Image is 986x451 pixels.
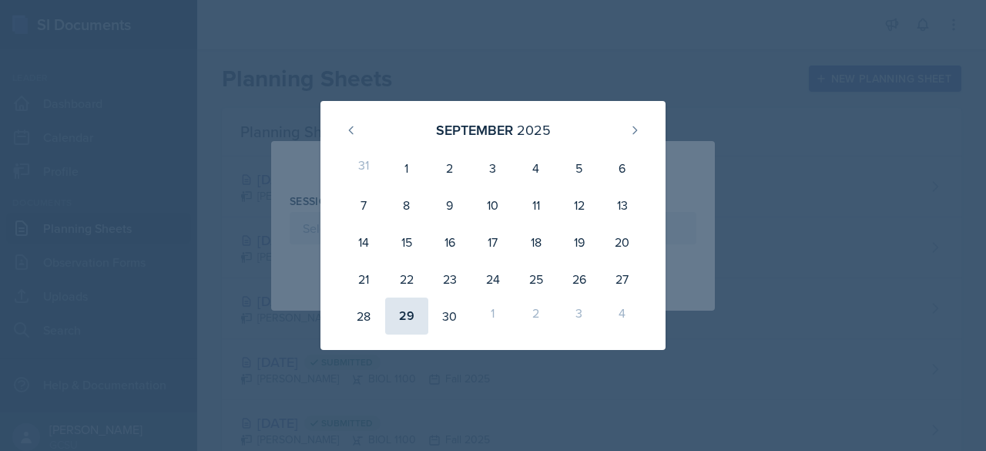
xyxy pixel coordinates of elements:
div: 16 [428,224,471,261]
div: 26 [558,261,601,298]
div: 4 [515,150,558,187]
div: 30 [428,298,471,335]
div: 13 [601,187,644,224]
div: 3 [558,298,601,335]
div: 15 [385,224,428,261]
div: 25 [515,261,558,298]
div: 27 [601,261,644,298]
div: 24 [471,261,515,298]
div: 2 [515,298,558,335]
div: 1 [385,150,428,187]
div: 22 [385,261,428,298]
div: 1 [471,298,515,335]
div: 7 [342,187,385,224]
div: 23 [428,261,471,298]
div: 6 [601,150,644,187]
div: 10 [471,187,515,224]
div: 8 [385,187,428,224]
div: 19 [558,224,601,261]
div: 9 [428,187,471,224]
div: 31 [342,150,385,187]
div: 12 [558,187,601,224]
div: 29 [385,298,428,335]
div: 21 [342,261,385,298]
div: September [436,119,513,140]
div: 2025 [517,119,551,140]
div: 28 [342,298,385,335]
div: 11 [515,187,558,224]
div: 3 [471,150,515,187]
div: 5 [558,150,601,187]
div: 18 [515,224,558,261]
div: 20 [601,224,644,261]
div: 17 [471,224,515,261]
div: 2 [428,150,471,187]
div: 14 [342,224,385,261]
div: 4 [601,298,644,335]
